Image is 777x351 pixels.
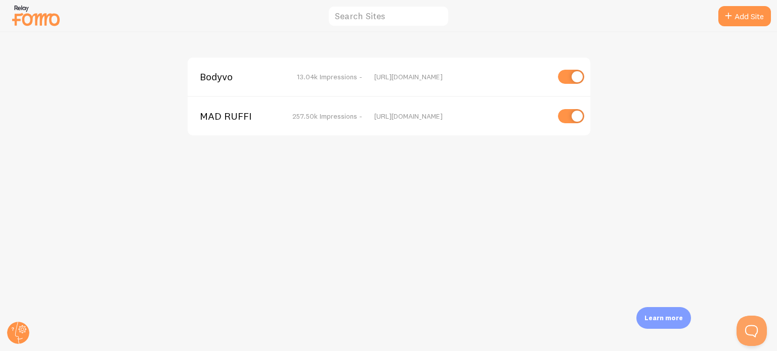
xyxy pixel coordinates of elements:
span: MAD RUFFI [200,112,281,121]
p: Learn more [644,313,683,323]
div: [URL][DOMAIN_NAME] [374,112,549,121]
div: Learn more [636,307,691,329]
div: [URL][DOMAIN_NAME] [374,72,549,81]
span: 257.50k Impressions - [292,112,362,121]
span: 13.04k Impressions - [297,72,362,81]
iframe: Help Scout Beacon - Open [737,316,767,346]
span: Bodyvo [200,72,281,81]
img: fomo-relay-logo-orange.svg [11,3,61,28]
